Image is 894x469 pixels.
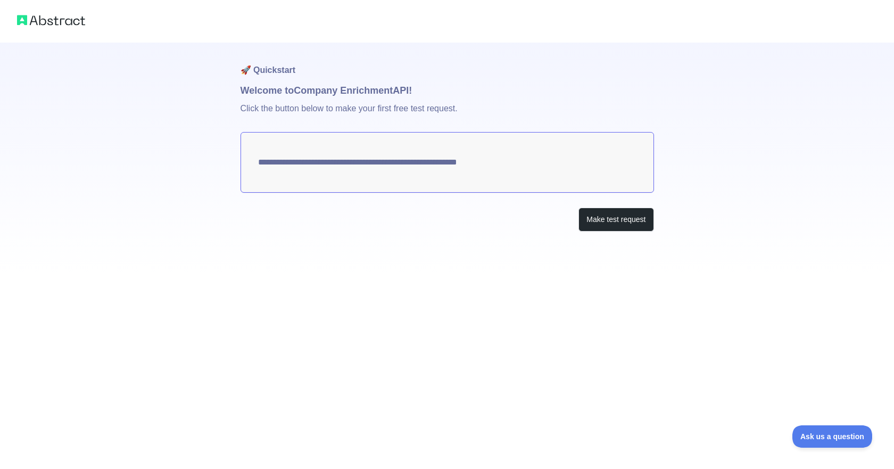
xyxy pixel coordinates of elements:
h1: Welcome to Company Enrichment API! [241,83,654,98]
img: Abstract logo [17,13,85,28]
p: Click the button below to make your first free test request. [241,98,654,132]
h1: 🚀 Quickstart [241,43,654,83]
button: Make test request [578,208,653,232]
iframe: Toggle Customer Support [792,425,873,448]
